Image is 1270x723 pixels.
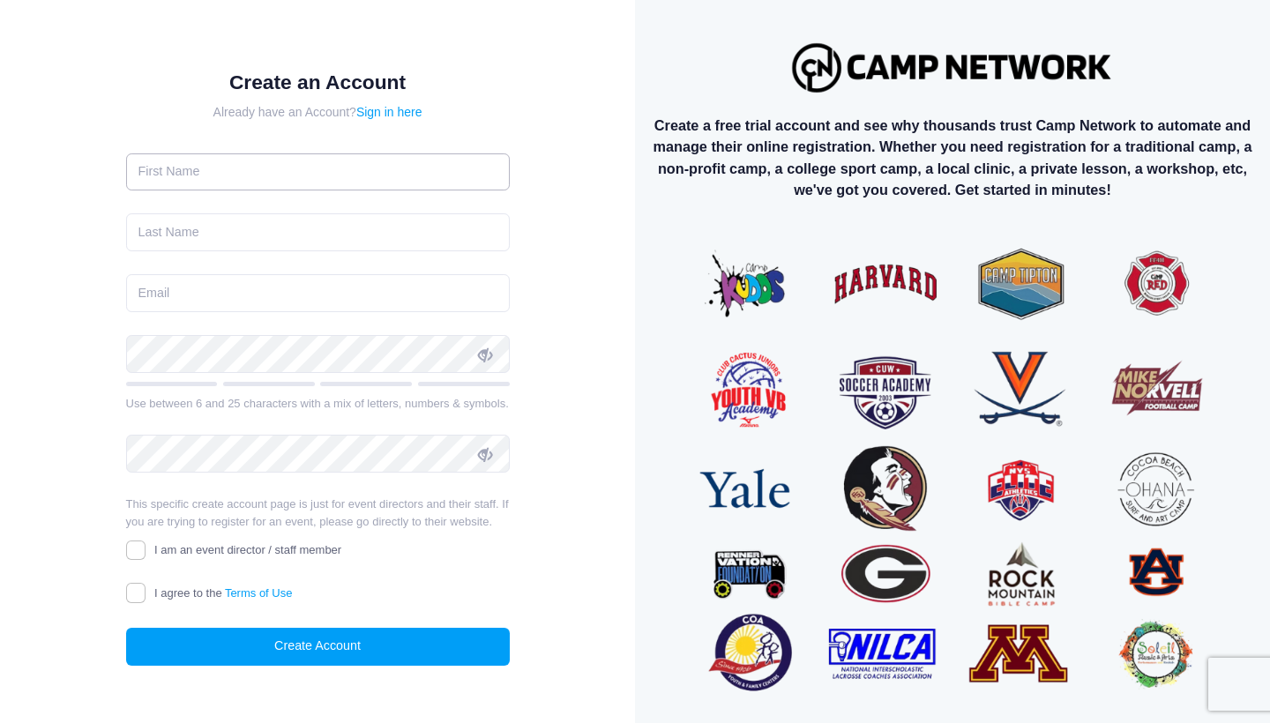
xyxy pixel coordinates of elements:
div: Already have an Account? [126,103,510,122]
span: I am an event director / staff member [154,543,341,556]
input: Email [126,274,510,312]
span: I agree to the [154,586,292,600]
input: Last Name [126,213,510,251]
h1: Create an Account [126,71,510,94]
input: First Name [126,153,510,191]
input: I agree to theTerms of Use [126,583,146,603]
div: Use between 6 and 25 characters with a mix of letters, numbers & symbols. [126,395,510,413]
a: Terms of Use [225,586,293,600]
p: Create a free trial account and see why thousands trust Camp Network to automate and manage their... [649,115,1256,201]
p: This specific create account page is just for event directors and their staff. If you are trying ... [126,496,510,530]
img: Logo [784,34,1121,101]
button: Create Account [126,628,510,666]
input: I am an event director / staff member [126,540,146,561]
a: Sign in here [356,105,422,119]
